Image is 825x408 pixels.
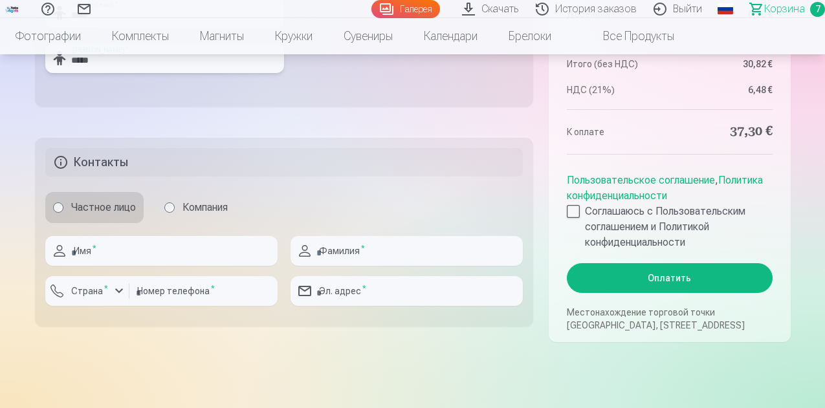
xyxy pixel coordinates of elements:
a: Кружки [259,18,328,54]
button: Страна* [45,276,129,306]
dd: 30,82 € [676,58,773,70]
span: 7 [810,2,825,17]
a: Брелоки [493,18,567,54]
dt: НДС (21%) [567,83,663,96]
label: Страна [66,285,113,297]
a: Комплекты [96,18,184,54]
a: Магниты [184,18,259,54]
img: /fa1 [5,5,19,13]
p: Местонахождение торговой точки [GEOGRAPHIC_DATA], [STREET_ADDRESS] [567,306,772,332]
div: , [567,167,772,250]
input: Частное лицо [53,202,63,213]
dd: 37,30 € [676,123,773,141]
dd: 6,48 € [676,83,773,96]
h5: Контакты [45,148,523,177]
a: Политика конфиденциальности [567,174,763,202]
dt: Итого (без НДС) [567,58,663,70]
button: Оплатить [567,263,772,293]
a: Сувениры [328,18,408,54]
label: Соглашаюсь с Пользовательским соглашением и Политикой конфиденциальности [567,204,772,250]
a: Календари [408,18,493,54]
input: Компания [164,202,175,213]
dt: К оплате [567,123,663,141]
label: Частное лицо [45,192,144,223]
label: Компания [157,192,236,223]
a: Все продукты [567,18,690,54]
span: Корзина [764,1,805,17]
a: Пользовательское соглашение [567,174,715,186]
